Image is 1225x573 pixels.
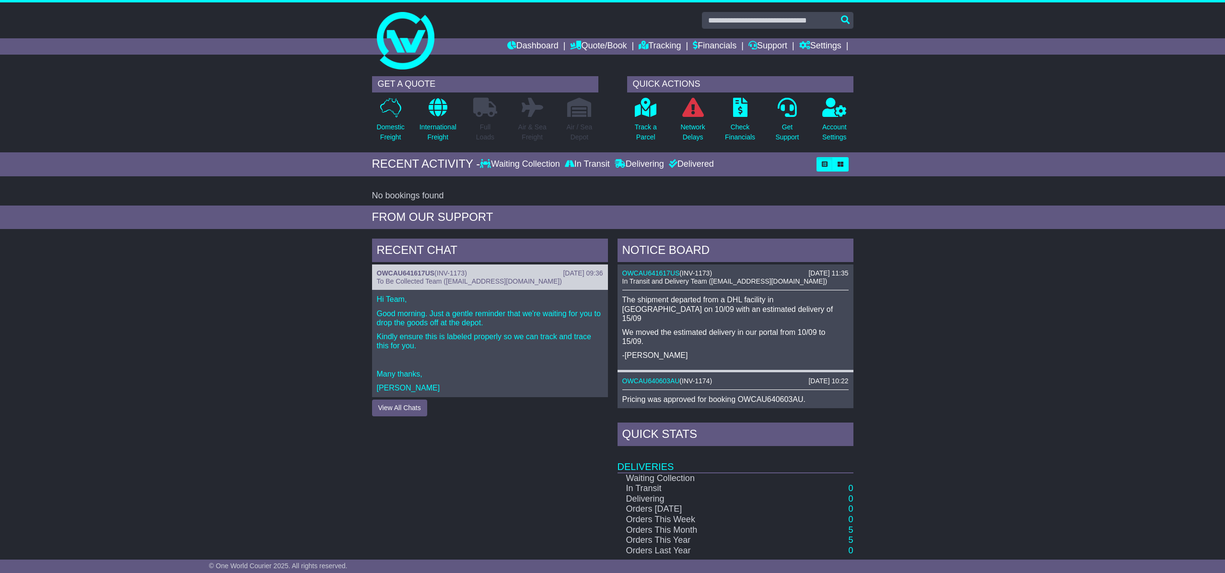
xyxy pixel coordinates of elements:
a: 5 [848,535,853,545]
a: 0 [848,546,853,555]
div: In Transit [562,159,612,170]
a: 0 [848,515,853,524]
p: Good morning. Just a gentle reminder that we're waiting for you to drop the goods off at the depot. [377,309,603,327]
p: Track a Parcel [635,122,657,142]
td: Orders This Week [618,515,789,525]
a: Quote/Book [570,38,627,55]
p: -[PERSON_NAME] [622,351,849,360]
div: FROM OUR SUPPORT [372,210,853,224]
div: GET A QUOTE [372,76,598,92]
span: INV-1173 [682,269,710,277]
div: [DATE] 10:22 [808,377,848,385]
td: Orders This Month [618,525,789,536]
a: OWCAU641617US [377,269,435,277]
a: Dashboard [507,38,559,55]
a: 0 [848,494,853,504]
p: Kindly ensure this is labeled properly so we can track and trace this for you. [377,332,603,350]
td: Orders This Year [618,535,789,546]
p: International Freight [420,122,456,142]
span: INV-1174 [682,377,710,385]
a: Financials [693,38,736,55]
span: In Transit and Delivery Team ([EMAIL_ADDRESS][DOMAIN_NAME]) [622,277,828,285]
span: © One World Courier 2025. All rights reserved. [209,562,348,570]
td: In Transit [618,483,789,494]
button: View All Chats [372,400,427,416]
div: [DATE] 11:35 [808,269,848,277]
p: Air & Sea Freight [518,122,547,142]
a: GetSupport [775,97,799,148]
a: Tracking [639,38,681,55]
td: Delivering [618,494,789,504]
td: Deliveries [618,448,853,473]
div: No bookings found [372,191,853,201]
div: Quick Stats [618,423,853,448]
p: Hi Team, [377,295,603,304]
div: Delivering [612,159,666,170]
a: Settings [799,38,841,55]
div: RECENT CHAT [372,239,608,264]
p: Air / Sea Depot [567,122,593,142]
p: Many thanks, [377,369,603,378]
div: QUICK ACTIONS [627,76,853,92]
span: To Be Collected Team ([EMAIL_ADDRESS][DOMAIN_NAME]) [377,277,562,285]
div: Waiting Collection [480,159,562,170]
p: Check Financials [725,122,755,142]
p: Domestic Freight [376,122,404,142]
div: ( ) [622,377,849,385]
a: 0 [848,483,853,493]
div: ( ) [622,269,849,277]
td: Orders [DATE] [618,504,789,515]
a: DomesticFreight [376,97,405,148]
p: Account Settings [822,122,847,142]
p: Pricing was approved for booking OWCAU640603AU. [622,395,849,404]
a: Track aParcel [634,97,657,148]
a: CheckFinancials [724,97,756,148]
a: OWCAU640603AU [622,377,680,385]
div: NOTICE BOARD [618,239,853,264]
span: INV-1173 [437,269,465,277]
div: Delivered [666,159,714,170]
div: RECENT ACTIVITY - [372,157,480,171]
div: ( ) [377,269,603,277]
p: We moved the estimated delivery in our portal from 10/09 to 15/09. [622,328,849,346]
a: NetworkDelays [680,97,705,148]
p: [PERSON_NAME] [377,383,603,392]
p: Full Loads [473,122,497,142]
a: Support [748,38,787,55]
p: Get Support [775,122,799,142]
a: 5 [848,525,853,535]
p: Network Delays [680,122,705,142]
div: [DATE] 09:36 [563,269,603,277]
a: InternationalFreight [419,97,457,148]
a: 0 [848,504,853,514]
td: Waiting Collection [618,473,789,484]
a: AccountSettings [822,97,847,148]
p: The shipment departed from a DHL facility in [GEOGRAPHIC_DATA] on 10/09 with an estimated deliver... [622,295,849,323]
td: Orders Last Year [618,546,789,556]
a: OWCAU641617US [622,269,680,277]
